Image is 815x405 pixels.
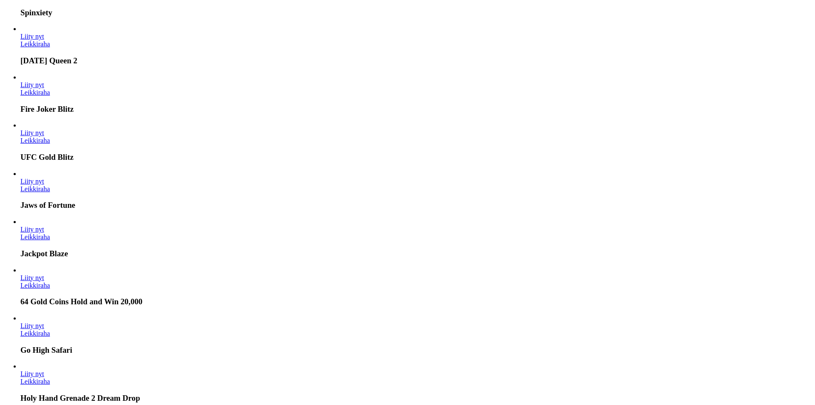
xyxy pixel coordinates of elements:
h3: Spinxiety [20,8,812,17]
a: Jaws of Fortune [20,178,44,185]
a: Jaws of Fortune [20,185,50,193]
h3: Go High Safari [20,346,812,355]
a: Carnival Queen 2 [20,40,50,48]
a: Fire Joker Blitz [20,81,44,88]
a: Jackpot Blaze [20,233,50,241]
article: UFC Gold Blitz [20,122,812,162]
a: Carnival Queen 2 [20,33,44,40]
article: Jackpot Blaze [20,218,812,258]
h3: [DATE] Queen 2 [20,56,812,65]
h3: Fire Joker Blitz [20,105,812,114]
a: 64 Gold Coins Hold and Win 20,000 [20,274,44,281]
h3: 64 Gold Coins Hold and Win 20,000 [20,297,812,306]
span: Liity nyt [20,370,44,377]
h3: UFC Gold Blitz [20,153,812,162]
span: Liity nyt [20,226,44,233]
article: Carnival Queen 2 [20,25,812,65]
h3: Holy Hand Grenade 2 Dream Drop [20,394,812,403]
span: Liity nyt [20,81,44,88]
span: Liity nyt [20,33,44,40]
article: Fire Joker Blitz [20,74,812,114]
span: Liity nyt [20,322,44,329]
a: 64 Gold Coins Hold and Win 20,000 [20,282,50,289]
span: Liity nyt [20,274,44,281]
a: Fire Joker Blitz [20,89,50,96]
h3: Jackpot Blaze [20,249,812,258]
a: Holy Hand Grenade 2 Dream Drop [20,378,50,385]
article: Holy Hand Grenade 2 Dream Drop [20,363,812,403]
a: Go High Safari [20,322,44,329]
a: UFC Gold Blitz [20,137,50,144]
a: Holy Hand Grenade 2 Dream Drop [20,370,44,377]
article: Go High Safari [20,314,812,355]
h3: Jaws of Fortune [20,201,812,210]
article: Jaws of Fortune [20,170,812,210]
a: UFC Gold Blitz [20,129,44,136]
a: Jackpot Blaze [20,226,44,233]
a: Go High Safari [20,330,50,337]
article: 64 Gold Coins Hold and Win 20,000 [20,266,812,307]
span: Liity nyt [20,178,44,185]
span: Liity nyt [20,129,44,136]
